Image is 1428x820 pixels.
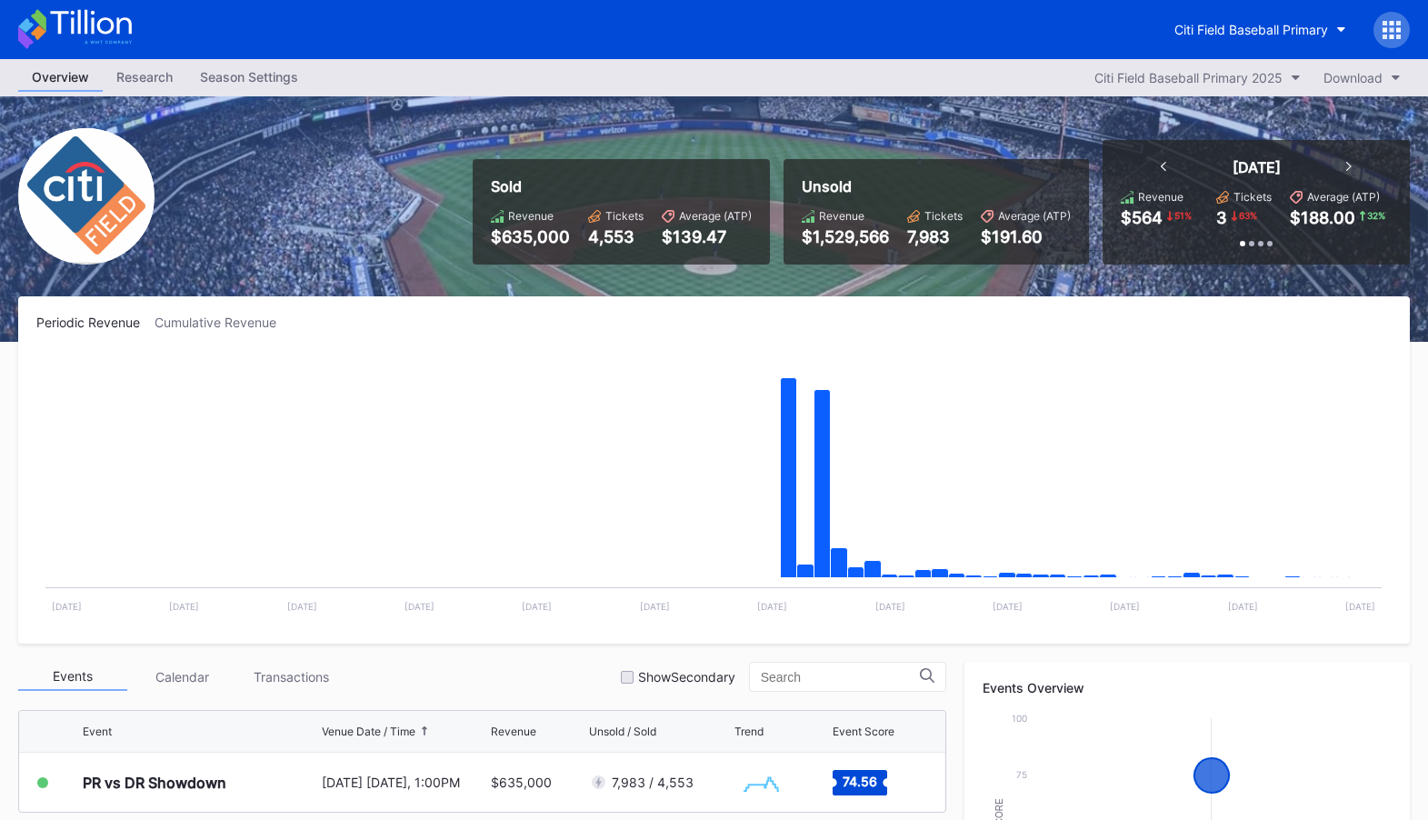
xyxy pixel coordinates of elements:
div: 3 [1216,208,1227,227]
div: 7,983 / 4,553 [612,775,694,790]
div: Revenue [508,209,554,223]
div: $139.47 [662,227,752,246]
div: Venue Date / Time [322,725,415,738]
div: Trend [734,725,764,738]
div: Transactions [236,663,345,691]
text: [DATE] [993,601,1023,612]
div: Show Secondary [638,669,735,685]
div: Sold [491,177,752,195]
div: Tickets [1233,190,1272,204]
a: Overview [18,64,103,92]
div: Periodic Revenue [36,315,155,330]
text: [DATE] [287,601,317,612]
a: Season Settings [186,64,312,92]
div: Average (ATP) [1307,190,1380,204]
text: [DATE] [404,601,434,612]
div: Citi Field Baseball Primary [1174,22,1328,37]
div: $1,529,566 [802,227,889,246]
div: Tickets [605,209,644,223]
div: Events [18,663,127,691]
div: $564 [1121,208,1163,227]
div: Unsold [802,177,1071,195]
text: [DATE] [1228,601,1258,612]
text: [DATE] [522,601,552,612]
div: Citi Field Baseball Primary 2025 [1094,70,1283,85]
text: [DATE] [169,601,199,612]
div: Unsold / Sold [589,725,656,738]
div: $188.00 [1290,208,1355,227]
text: [DATE] [52,601,82,612]
div: Event [83,725,112,738]
div: 63 % [1237,208,1259,223]
svg: Chart title [36,353,1391,625]
div: 7,983 [907,227,963,246]
button: Download [1314,65,1410,90]
a: Research [103,64,186,92]
div: Research [103,64,186,90]
div: $635,000 [491,227,570,246]
div: [DATE] [DATE], 1:00PM [322,775,486,790]
text: [DATE] [1110,601,1140,612]
img: Citi_Field_Baseball_Primary.png [18,128,155,265]
div: Calendar [127,663,236,691]
div: Event Score [833,725,894,738]
div: Revenue [1138,190,1183,204]
text: 74.56 [843,773,877,788]
div: $191.60 [981,227,1071,246]
svg: Chart title [734,760,788,805]
text: [DATE] [875,601,905,612]
div: 51 % [1173,208,1193,223]
div: Revenue [491,725,536,738]
div: Events Overview [983,680,1392,695]
div: Average (ATP) [998,209,1071,223]
div: $635,000 [491,775,552,790]
div: Revenue [819,209,864,223]
div: Download [1323,70,1383,85]
text: [DATE] [640,601,670,612]
text: [DATE] [1345,601,1375,612]
div: 4,553 [588,227,644,246]
text: [DATE] [757,601,787,612]
div: Season Settings [186,64,312,90]
input: Search [761,670,920,685]
text: 100 [1012,713,1027,724]
div: 32 % [1365,208,1387,223]
text: 75 [1016,769,1027,780]
button: Citi Field Baseball Primary [1161,13,1360,46]
div: Average (ATP) [679,209,752,223]
button: Citi Field Baseball Primary 2025 [1085,65,1310,90]
div: Tickets [924,209,963,223]
div: [DATE] [1233,158,1281,176]
div: Cumulative Revenue [155,315,291,330]
div: PR vs DR Showdown [83,774,226,792]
